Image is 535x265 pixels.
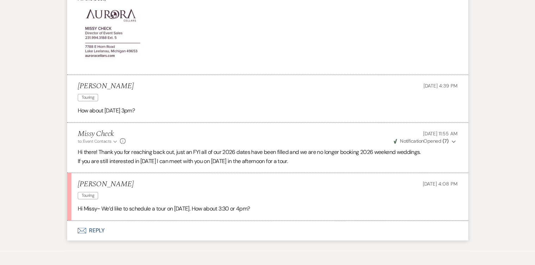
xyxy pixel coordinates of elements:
span: [DATE] 4:39 PM [423,83,457,89]
p: How about [DATE] 3pm? [78,106,458,115]
p: Hi Missy~ We’d like to schedule a tour on [DATE]. How about 3:30 or 4pm? [78,204,458,213]
span: Opened [394,138,449,144]
p: Hi there! Thank you for reaching back out, just an FYI all of our 2026 dates have been filled and... [78,148,458,157]
span: Touring [78,94,98,101]
p: If you are still interested in [DATE] I can meet with you on [DATE] in the afternoon for a tour. [78,157,458,166]
strong: ( 7 ) [442,138,448,144]
h5: [PERSON_NAME] [78,82,134,91]
span: to: Event Contacts [78,138,112,144]
span: [DATE] 4:08 PM [422,181,457,187]
button: to: Event Contacts [78,138,118,144]
button: NotificationOpened (7) [393,137,458,145]
img: AuroraEmployeeSigsMC2024 (1) (1).jpg [78,3,148,67]
h5: Missy Check [78,130,126,138]
span: [DATE] 11:55 AM [423,130,458,137]
span: Notification [400,138,423,144]
button: Reply [67,221,468,240]
h5: [PERSON_NAME] [78,180,134,189]
span: Touring [78,192,98,199]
